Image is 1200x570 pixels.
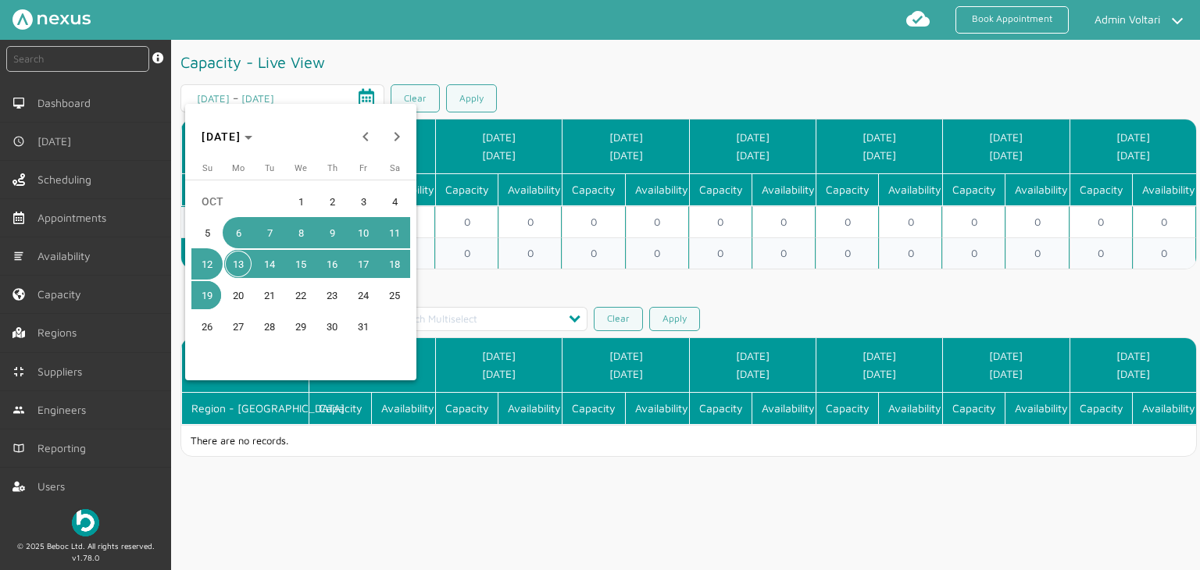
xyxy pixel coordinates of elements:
button: October 8, 2025 [285,217,316,248]
span: 30 [318,312,346,340]
button: October 13, 2025 [223,248,254,280]
button: October 17, 2025 [348,248,379,280]
button: October 6, 2025 [223,217,254,248]
span: 10 [349,219,377,247]
button: October 31, 2025 [348,311,379,342]
span: 5 [193,219,221,247]
button: October 2, 2025 [316,186,348,217]
button: October 18, 2025 [379,248,410,280]
button: October 16, 2025 [316,248,348,280]
span: We [295,163,307,173]
span: 14 [255,250,284,278]
button: October 25, 2025 [379,280,410,311]
span: 31 [349,312,377,340]
span: 12 [193,250,221,278]
span: 25 [380,281,409,309]
span: 23 [318,281,346,309]
span: Sa [390,163,400,173]
button: October 21, 2025 [254,280,285,311]
button: October 22, 2025 [285,280,316,311]
button: October 11, 2025 [379,217,410,248]
span: 20 [224,281,252,309]
button: October 23, 2025 [316,280,348,311]
button: October 24, 2025 [348,280,379,311]
span: 9 [318,219,346,247]
span: 27 [224,312,252,340]
button: October 5, 2025 [191,217,223,248]
span: 24 [349,281,377,309]
span: 19 [193,281,221,309]
span: 7 [255,219,284,247]
button: October 28, 2025 [254,311,285,342]
button: October 14, 2025 [254,248,285,280]
span: 21 [255,281,284,309]
span: 18 [380,250,409,278]
span: 4 [380,187,409,216]
button: October 19, 2025 [191,280,223,311]
span: 6 [224,219,252,247]
span: Su [202,163,212,173]
span: 22 [287,281,315,309]
button: October 26, 2025 [191,311,223,342]
button: Previous month [350,121,381,152]
button: October 12, 2025 [191,248,223,280]
span: 2 [318,187,346,216]
span: 1 [287,187,315,216]
button: October 20, 2025 [223,280,254,311]
span: 15 [287,250,315,278]
button: October 7, 2025 [254,217,285,248]
span: 11 [380,219,409,247]
button: October 1, 2025 [285,186,316,217]
span: Th [327,163,337,173]
span: 29 [287,312,315,340]
span: 3 [349,187,377,216]
button: October 27, 2025 [223,311,254,342]
span: 8 [287,219,315,247]
span: Mo [232,163,245,173]
span: [DATE] [202,130,241,143]
span: Tu [265,163,274,173]
button: Next month [381,121,412,152]
button: October 9, 2025 [316,217,348,248]
button: Choose month and year [195,123,259,151]
span: 13 [224,250,252,278]
button: October 30, 2025 [316,311,348,342]
span: Fr [359,163,367,173]
button: October 10, 2025 [348,217,379,248]
span: 28 [255,312,284,340]
span: 26 [193,312,221,340]
span: 16 [318,250,346,278]
button: October 4, 2025 [379,186,410,217]
span: 17 [349,250,377,278]
button: October 29, 2025 [285,311,316,342]
td: OCT [191,186,285,217]
button: October 15, 2025 [285,248,316,280]
button: October 3, 2025 [348,186,379,217]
